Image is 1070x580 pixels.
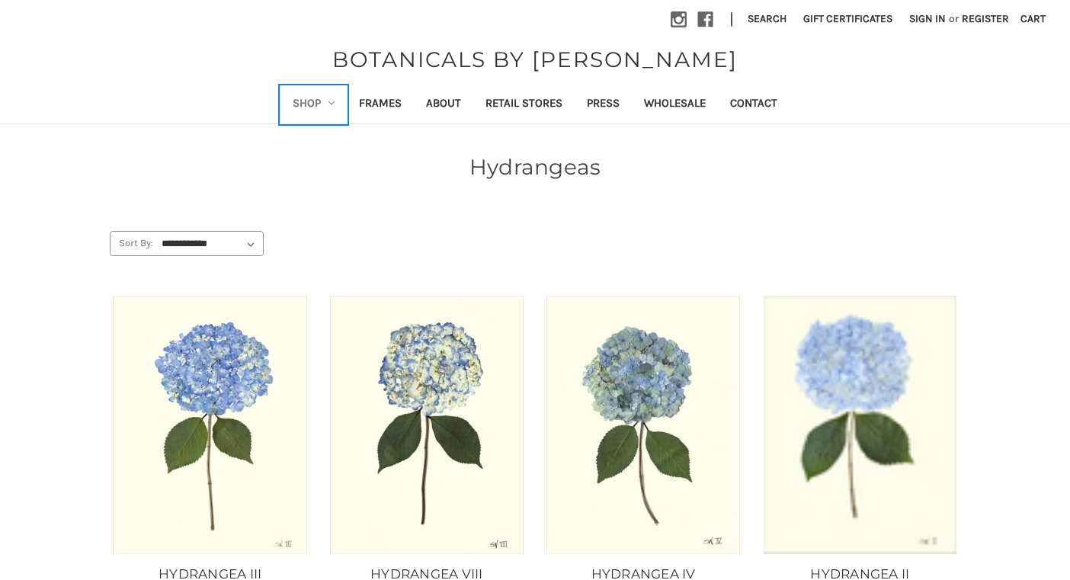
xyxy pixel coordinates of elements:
a: HYDRANGEA II, Price range from $49.99 to $434.99 [762,296,958,554]
a: Shop [280,86,348,123]
a: HYDRANGEA IV, Price range from $49.99 to $434.99 [546,296,742,554]
a: Press [575,86,632,123]
label: Sort By: [111,232,153,255]
span: Cart [1020,12,1046,25]
h1: Hydrangeas [110,151,960,183]
img: Unframed [546,296,742,554]
img: Unframed [762,296,958,554]
img: Unframed [328,296,524,554]
a: About [414,86,473,123]
li: | [724,8,739,32]
a: HYDRANGEA VIII, Price range from $49.99 to $434.99 [328,296,524,554]
a: BOTANICALS BY [PERSON_NAME] [325,43,745,75]
a: Wholesale [632,86,718,123]
a: Contact [718,86,790,123]
img: Unframed [112,296,308,554]
span: or [947,11,960,27]
a: Retail Stores [473,86,575,123]
a: Frames [347,86,414,123]
a: HYDRANGEA III, Price range from $49.99 to $434.99 [112,296,308,554]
